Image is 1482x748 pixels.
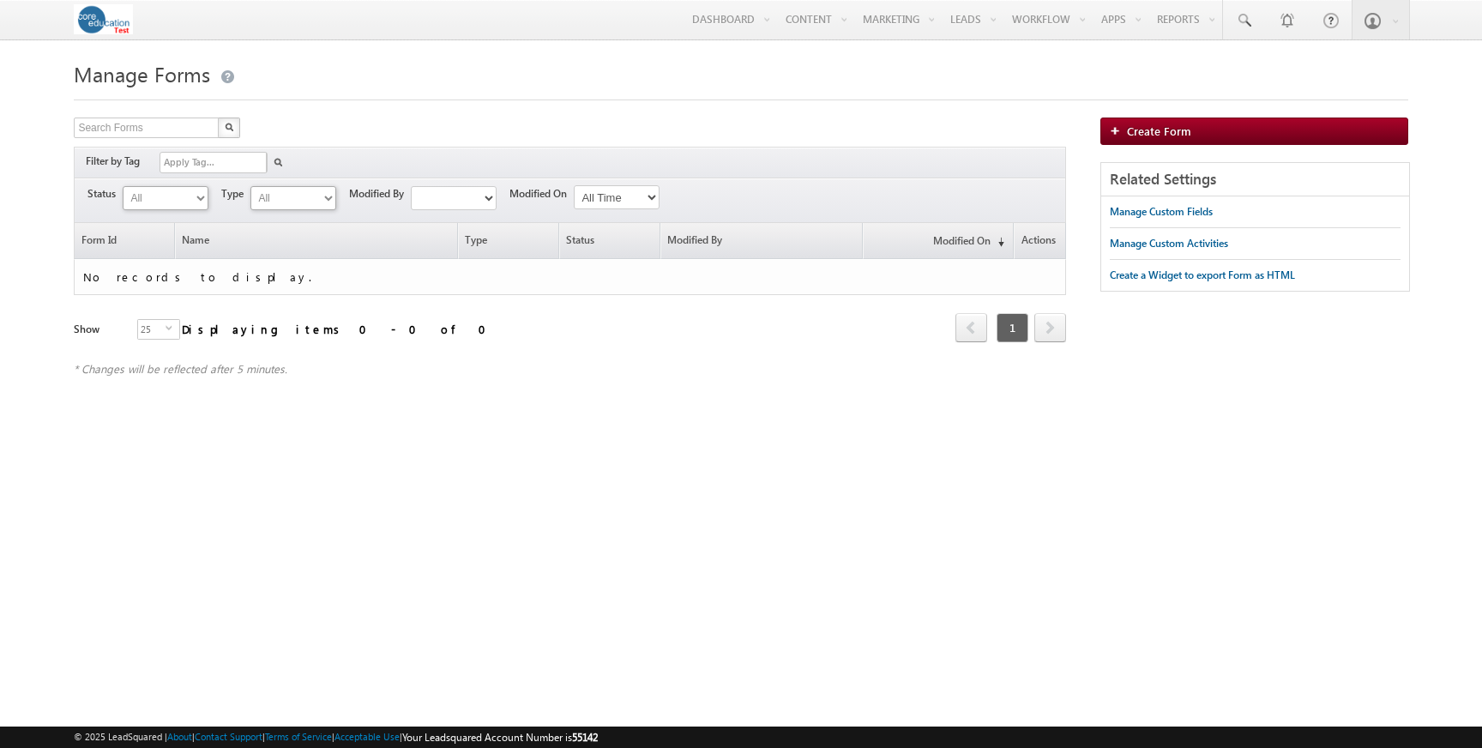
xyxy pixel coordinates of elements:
span: select [166,324,179,332]
a: Acceptable Use [334,731,400,742]
span: Create Form [1127,124,1191,138]
span: 55142 [572,731,598,744]
span: Your Leadsquared Account Number is [402,731,598,744]
span: Status [560,223,660,258]
div: Create a Widget to export Form as HTML [1110,268,1295,283]
a: About [167,731,192,742]
img: Custom Logo [74,4,133,34]
a: Create a Widget to export Form as HTML [1110,260,1295,291]
a: Contact Support [195,731,262,742]
a: Terms of Service [265,731,332,742]
img: Search [274,158,282,166]
span: Actions [1015,223,1064,258]
span: Type [459,223,558,258]
span: Modified By [349,186,411,202]
span: Manage Forms [74,60,210,87]
span: prev [955,313,987,342]
div: Manage Custom Fields [1110,204,1213,220]
span: Type [221,186,250,202]
a: next [1034,315,1066,342]
span: (sorted descending) [991,235,1004,249]
div: Show [74,322,123,337]
div: Related Settings [1101,163,1409,196]
a: prev [955,315,987,342]
a: Form Id [75,223,174,258]
div: Displaying items 0 - 0 of 0 [182,319,497,339]
span: Modified On [509,186,574,202]
a: Manage Custom Activities [1110,228,1228,259]
a: Modified On(sorted descending) [864,223,1014,258]
img: add_icon.png [1110,125,1127,136]
a: Manage Custom Fields [1110,196,1213,227]
a: Modified By [661,223,862,258]
span: Status [87,186,123,202]
a: Name [176,223,457,258]
span: © 2025 LeadSquared | | | | | [74,729,598,745]
span: 25 [138,320,166,339]
span: next [1034,313,1066,342]
td: No records to display. [74,259,1065,296]
input: Apply Tag... [162,155,264,170]
img: Search [225,123,233,131]
div: * Changes will be reflected after 5 minutes. [74,361,1065,377]
div: Manage Custom Activities [1110,236,1228,251]
span: 1 [997,313,1028,342]
div: Filter by Tag [86,152,146,171]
